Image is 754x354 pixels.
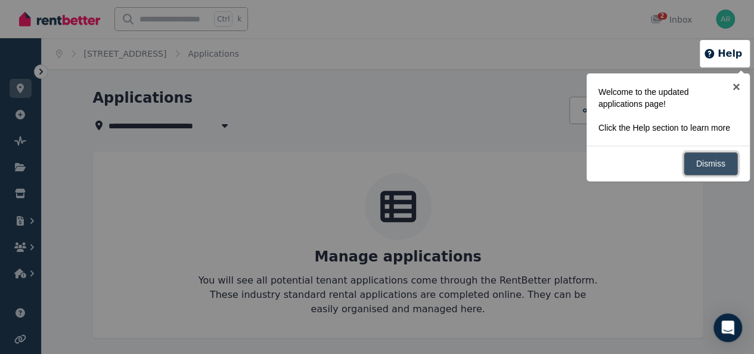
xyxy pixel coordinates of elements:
[684,152,738,176] a: Dismiss
[703,47,742,61] button: Help
[713,313,742,342] div: Open Intercom Messenger
[598,86,731,110] p: Welcome to the updated applications page!
[598,122,731,134] p: Click the Help section to learn more
[723,73,750,100] a: ×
